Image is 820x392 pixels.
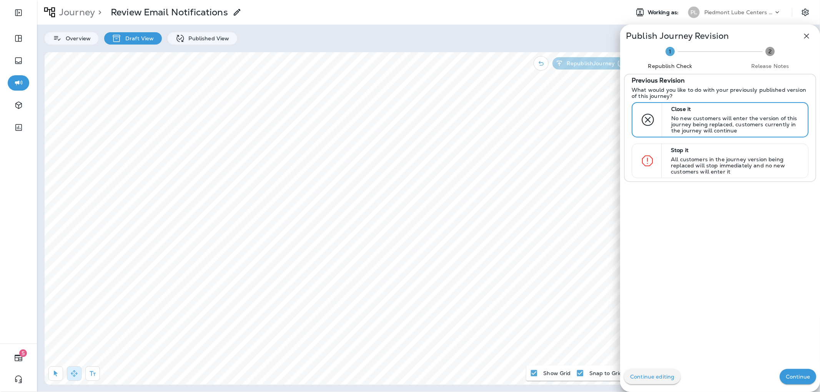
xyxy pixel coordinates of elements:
[671,115,801,134] p: No new customers will enter the version of this journey being replaced, customers currently in th...
[786,374,810,380] p: Continue
[624,369,680,384] button: Continue editing
[623,62,717,70] span: Republish Check
[632,87,808,99] p: What would you like to do with your previously published version of this journey?
[768,48,772,55] text: 2
[630,374,674,380] p: Continue editing
[671,156,801,175] p: All customers in the journey version being replaced will stop immediately and no new customers wi...
[780,369,816,384] button: Continue
[723,62,817,70] span: Release Notes
[671,106,801,112] p: Close it
[671,147,801,153] p: Stop it
[626,33,729,39] p: Publish Journey Revision
[669,48,671,55] text: 1
[632,78,685,84] p: Previous Revision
